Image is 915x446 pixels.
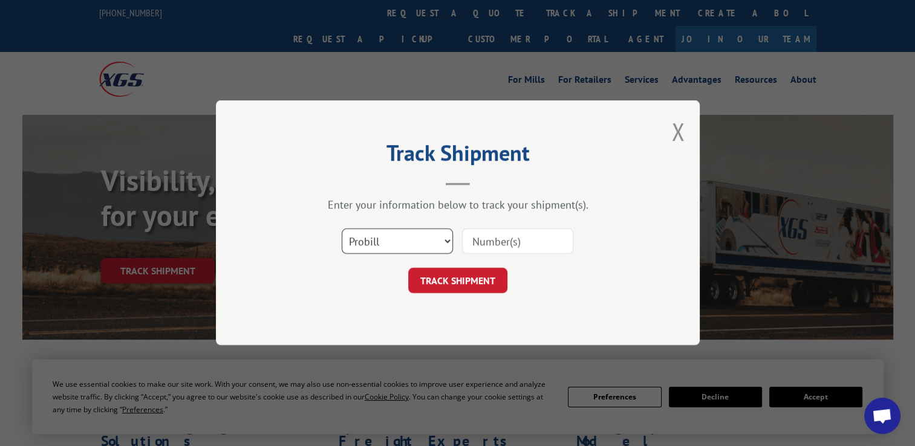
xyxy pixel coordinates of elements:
[408,268,507,294] button: TRACK SHIPMENT
[671,115,685,147] button: Close modal
[276,144,639,167] h2: Track Shipment
[864,398,900,434] div: Open chat
[462,229,573,254] input: Number(s)
[276,198,639,212] div: Enter your information below to track your shipment(s).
